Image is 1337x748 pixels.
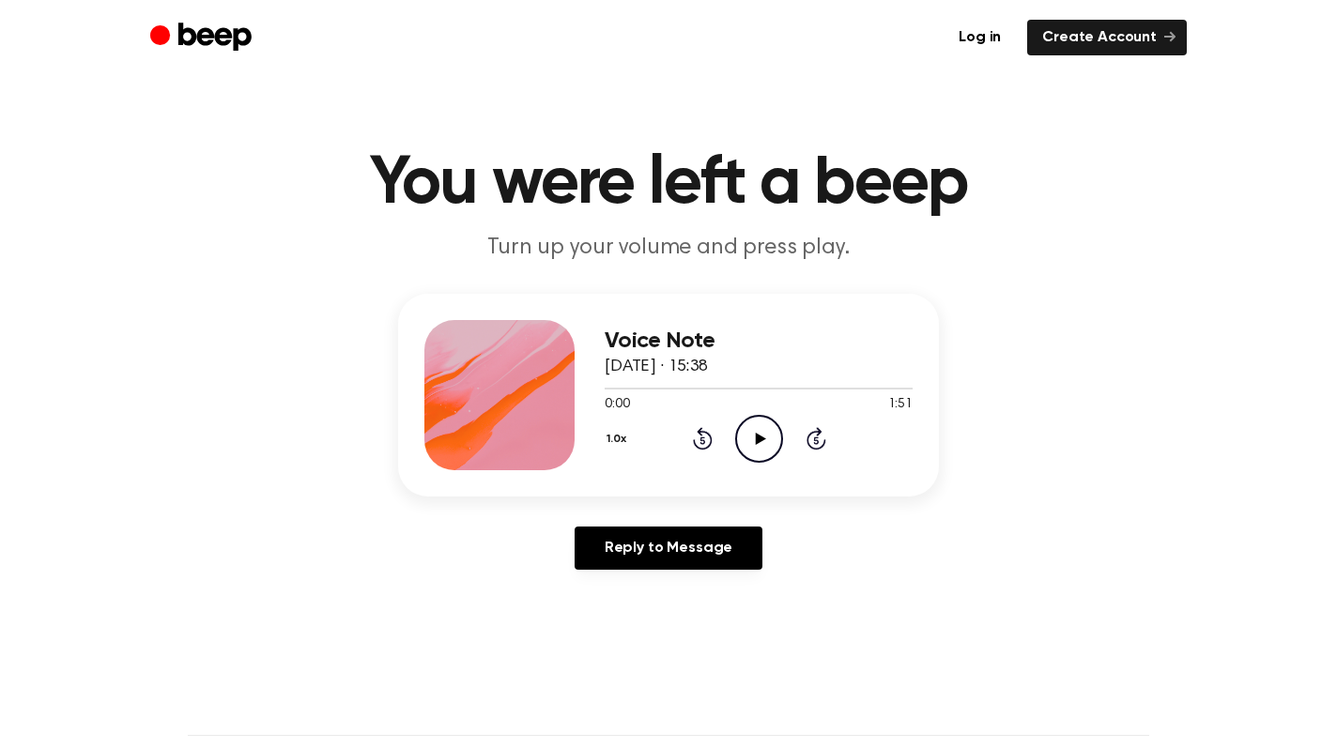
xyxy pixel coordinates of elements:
[605,395,629,415] span: 0:00
[308,233,1029,264] p: Turn up your volume and press play.
[944,20,1016,55] a: Log in
[188,150,1149,218] h1: You were left a beep
[605,359,708,375] span: [DATE] · 15:38
[605,423,634,455] button: 1.0x
[605,328,913,354] h3: Voice Note
[150,20,256,56] a: Beep
[888,395,913,415] span: 1:51
[575,527,762,570] a: Reply to Message
[1027,20,1187,55] a: Create Account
